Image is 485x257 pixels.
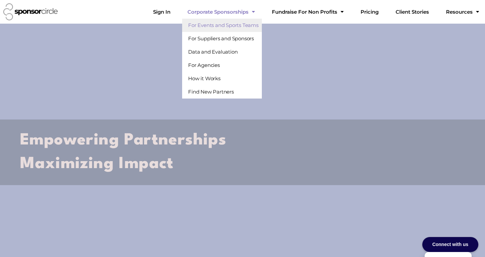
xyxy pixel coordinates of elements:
div: Connect with us [422,237,478,252]
a: Corporate SponsorshipsMenu Toggle [182,5,260,19]
a: Pricing [355,5,384,19]
a: For Suppliers and Sponsors [182,32,262,45]
a: For Agencies [182,59,262,72]
nav: Menu [148,5,484,19]
a: Fundraise For Non ProfitsMenu Toggle [267,5,349,19]
a: Find New Partners [182,85,262,99]
h2: Empowering Partnerships Maximizing Impact [20,128,465,176]
ul: Corporate SponsorshipsMenu Toggle [182,19,262,99]
a: Client Stories [390,5,434,19]
img: Sponsor Circle logo [3,3,58,20]
a: How it Works [182,72,262,85]
a: Sign In [148,5,176,19]
a: For Events and Sports Teams [182,19,262,32]
a: Data and Evaluation [182,45,262,59]
a: Resources [441,5,484,19]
